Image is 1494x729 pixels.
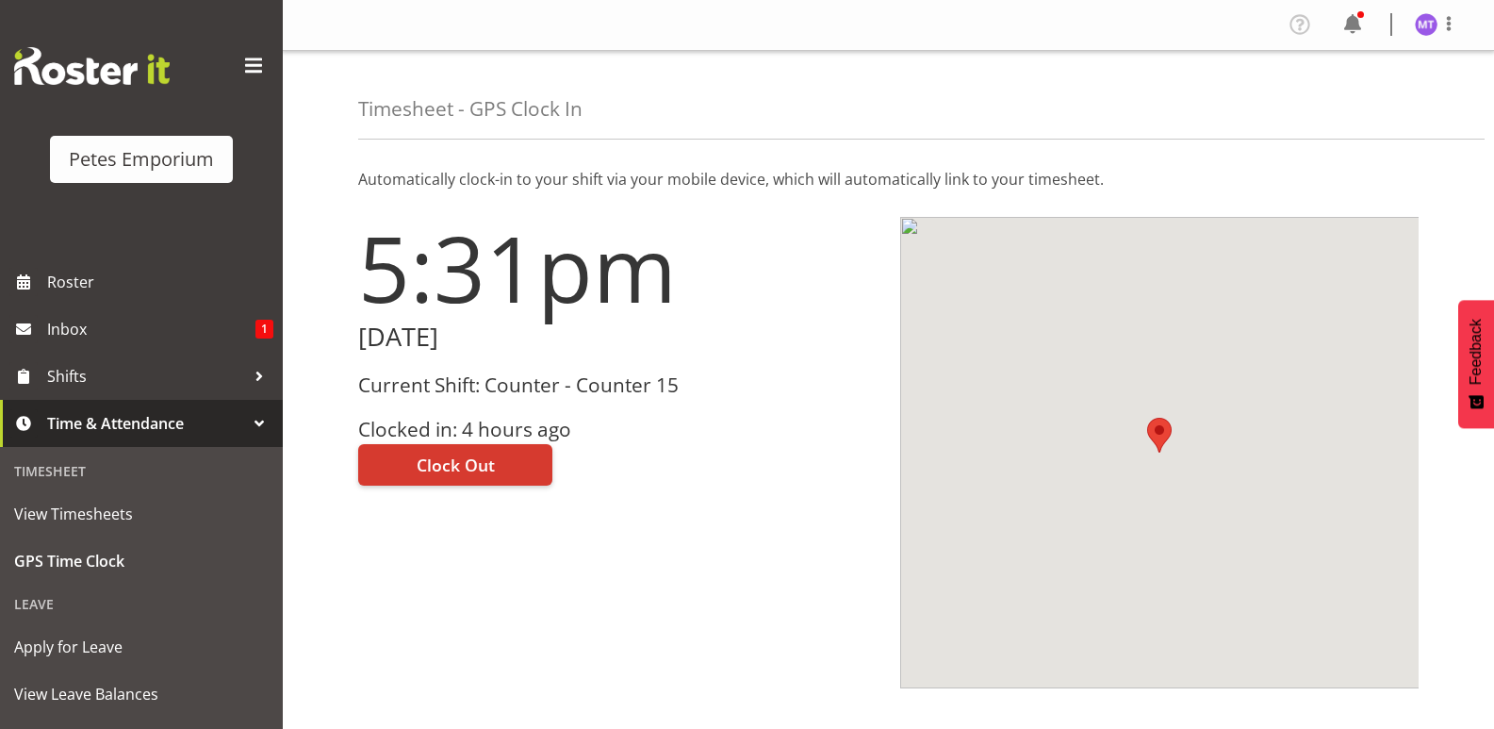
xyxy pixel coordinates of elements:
h3: Current Shift: Counter - Counter 15 [358,374,878,396]
span: Feedback [1468,319,1485,385]
span: View Timesheets [14,500,269,528]
span: Clock Out [417,453,495,477]
h1: 5:31pm [358,217,878,319]
h4: Timesheet - GPS Clock In [358,98,583,120]
img: mya-taupawa-birkhead5814.jpg [1415,13,1437,36]
a: View Leave Balances [5,671,278,718]
span: Shifts [47,362,245,390]
span: Time & Attendance [47,409,245,438]
span: View Leave Balances [14,680,269,708]
button: Clock Out [358,444,552,486]
p: Automatically clock-in to your shift via your mobile device, which will automatically link to you... [358,168,1419,191]
a: View Timesheets [5,490,278,538]
h2: [DATE] [358,323,878,352]
a: Apply for Leave [5,623,278,671]
span: GPS Time Clock [14,547,269,575]
div: Petes Emporium [69,145,214,174]
span: Roster [47,268,273,296]
img: Rosterit website logo [14,47,170,85]
span: 1 [255,320,273,339]
div: Timesheet [5,452,278,490]
button: Feedback - Show survey [1458,300,1494,428]
span: Apply for Leave [14,633,269,661]
h3: Clocked in: 4 hours ago [358,419,878,440]
div: Leave [5,585,278,623]
span: Inbox [47,315,255,343]
a: GPS Time Clock [5,538,278,585]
